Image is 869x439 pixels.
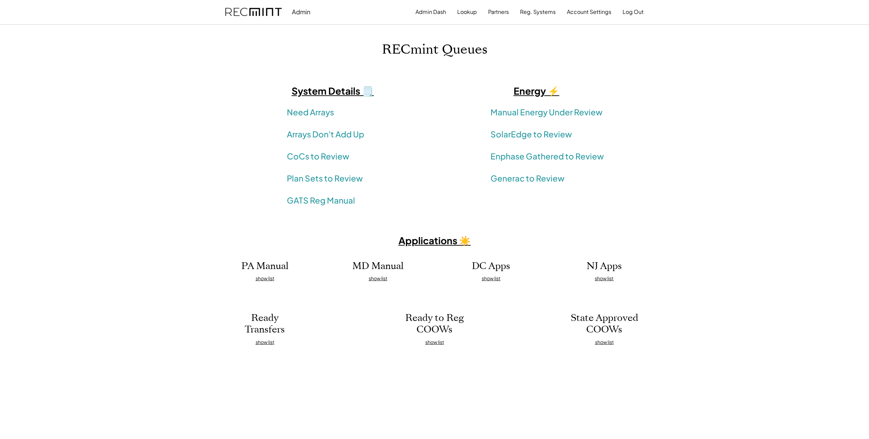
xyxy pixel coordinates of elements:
u: show list [369,275,387,281]
u: show list [595,275,613,281]
button: Lookup [457,5,477,19]
button: Partners [488,5,509,19]
a: Plan Sets to Review [287,173,363,184]
button: Admin Dash [415,5,446,19]
a: Need Arrays [287,107,334,118]
h2: DC Apps [472,261,510,272]
h3: System Details 🗒️ [248,85,418,97]
button: Account Settings [567,5,611,19]
button: Log Out [623,5,644,19]
a: Arrays Don't Add Up [287,129,364,140]
a: Generac to Review [491,173,565,184]
u: show list [256,339,274,345]
div: Admin [292,8,310,16]
a: Enphase Gathered to Review [491,151,604,162]
h2: PA Manual [241,261,289,272]
a: SolarEdge to Review [491,129,572,140]
u: show list [256,275,274,281]
h2: NJ Apps [587,261,622,272]
a: GATS Reg Manual [287,195,355,206]
h3: Energy ⚡ [451,85,621,97]
h2: MD Manual [352,261,404,272]
h2: State Approved COOWs [570,312,638,336]
h2: Ready to Reg COOWs [401,312,468,336]
h2: Ready Transfers [231,312,299,336]
button: Reg. Systems [520,5,556,19]
u: show list [425,339,444,345]
u: show list [482,275,500,281]
img: recmint-logotype%403x.png [225,8,282,16]
a: CoCs to Review [287,151,349,162]
a: Manual Energy Under Review [491,107,603,118]
u: show list [595,339,614,345]
h1: RECmint Queues [382,42,487,58]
